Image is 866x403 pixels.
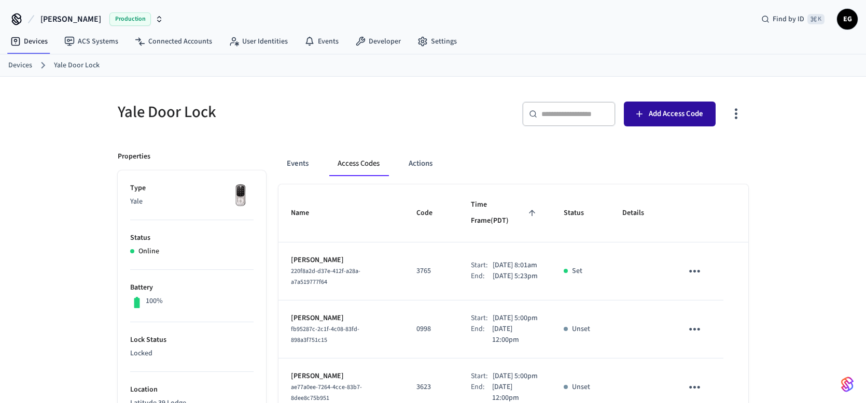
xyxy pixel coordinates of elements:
p: Status [130,233,254,243]
p: [PERSON_NAME] [291,371,392,382]
span: Details [622,205,658,221]
span: EG [838,10,857,28]
a: Devices [8,60,32,71]
div: Start: [471,371,493,382]
img: Yale Assure Touchscreen Wifi Smart Lock, Satin Nickel, Front [228,183,254,209]
h5: Yale Door Lock [118,102,427,123]
p: Type [130,183,254,194]
span: fb95287c-2c1f-4c08-83fd-898a3f751c15 [291,325,359,344]
p: Unset [572,324,590,335]
p: [DATE] 12:00pm [492,324,539,346]
button: EG [837,9,858,30]
a: Connected Accounts [127,32,220,51]
p: [PERSON_NAME] [291,255,392,266]
p: [DATE] 5:00pm [493,371,538,382]
a: ACS Systems [56,32,127,51]
p: 3765 [416,266,446,277]
span: Find by ID [773,14,804,24]
p: Location [130,384,254,395]
button: Add Access Code [624,102,716,126]
p: Battery [130,282,254,293]
span: 220f8a2d-d37e-412f-a28a-a7a519777f64 [291,267,360,286]
div: End: [471,324,492,346]
div: Find by ID⌘ K [753,10,833,28]
a: Settings [409,32,465,51]
img: SeamLogoGradient.69752ec5.svg [841,376,854,393]
span: ae77a0ee-7264-4cce-83b7-8dee8c75b951 [291,383,362,402]
p: [PERSON_NAME] [291,313,392,324]
span: [PERSON_NAME] [40,13,101,25]
button: Access Codes [329,151,388,176]
a: Developer [347,32,409,51]
p: [DATE] 5:23pm [493,271,538,282]
p: Online [138,246,159,257]
span: Name [291,205,323,221]
p: Locked [130,348,254,359]
div: Start: [471,313,493,324]
p: [DATE] 5:00pm [493,313,538,324]
a: Devices [2,32,56,51]
span: Production [109,12,151,26]
p: Properties [118,151,150,162]
span: Status [564,205,597,221]
div: Start: [471,260,493,271]
a: User Identities [220,32,296,51]
button: Actions [400,151,441,176]
a: Yale Door Lock [54,60,100,71]
p: Set [572,266,582,277]
span: ⌘ K [807,14,825,24]
p: Unset [572,382,590,393]
span: Time Frame(PDT) [471,197,538,229]
a: Events [296,32,347,51]
p: 100% [146,296,163,307]
div: ant example [278,151,748,176]
button: Events [278,151,317,176]
div: End: [471,271,493,282]
p: 0998 [416,324,446,335]
span: Code [416,205,446,221]
p: Lock Status [130,335,254,346]
p: [DATE] 8:01am [493,260,537,271]
p: Yale [130,196,254,207]
p: 3623 [416,382,446,393]
span: Add Access Code [649,107,703,121]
